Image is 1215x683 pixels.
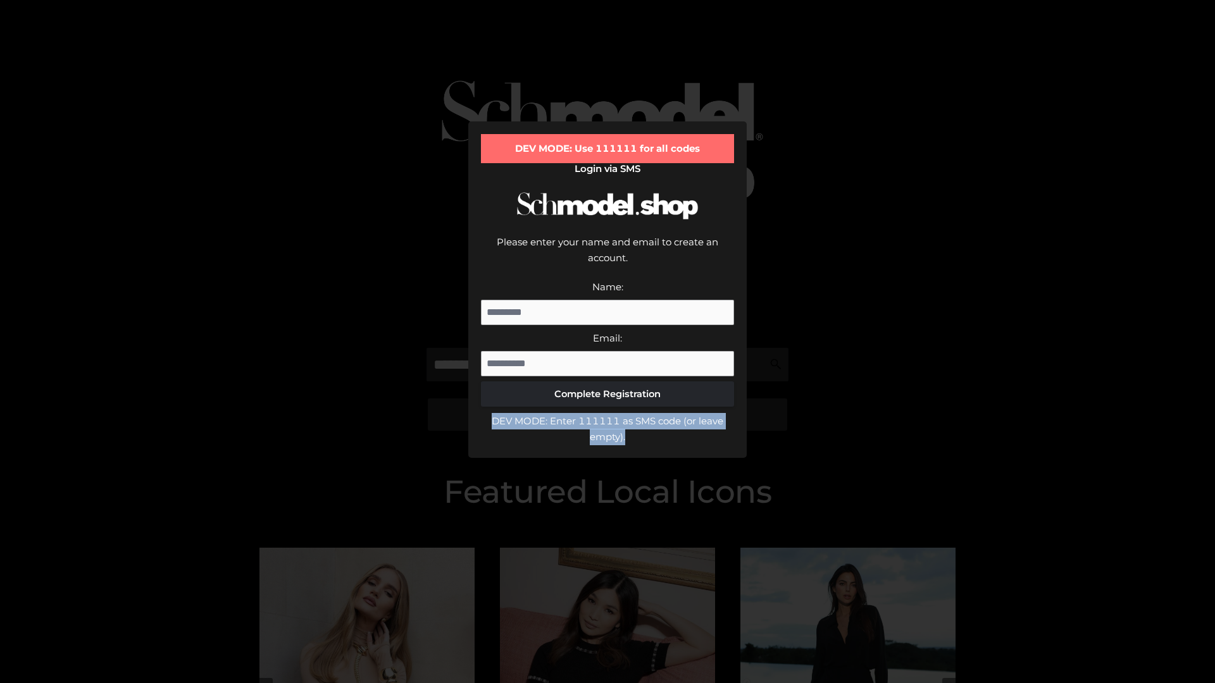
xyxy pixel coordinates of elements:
label: Email: [593,332,622,344]
label: Name: [592,281,623,293]
button: Complete Registration [481,381,734,407]
img: Schmodel Logo [513,181,702,231]
div: DEV MODE: Enter 111111 as SMS code (or leave empty). [481,413,734,445]
div: DEV MODE: Use 111111 for all codes [481,134,734,163]
h2: Login via SMS [481,163,734,175]
div: Please enter your name and email to create an account. [481,234,734,279]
